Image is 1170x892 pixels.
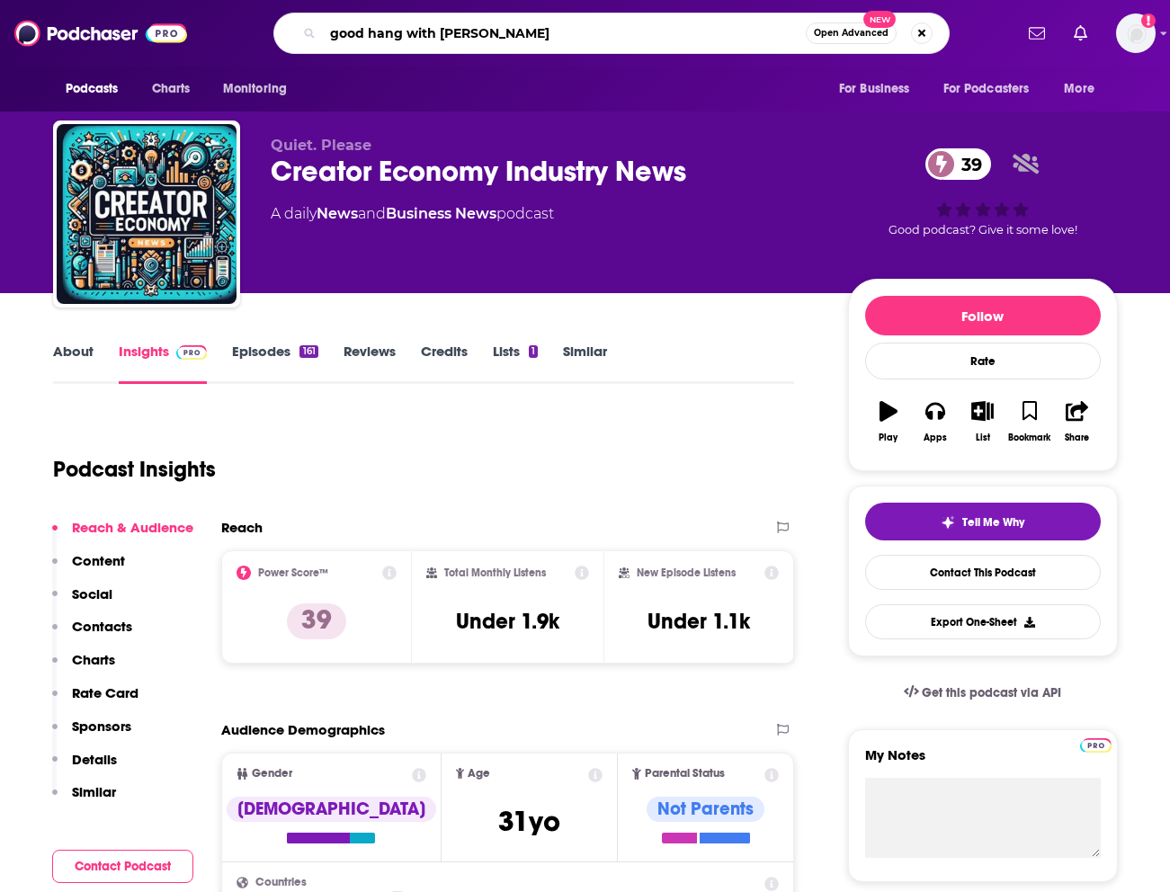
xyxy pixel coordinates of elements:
a: InsightsPodchaser Pro [119,343,208,384]
div: Share [1065,433,1089,443]
button: tell me why sparkleTell Me Why [865,503,1101,540]
h2: Total Monthly Listens [444,566,546,579]
span: Parental Status [645,768,725,780]
button: Follow [865,296,1101,335]
a: Business News [386,205,496,222]
h2: Power Score™ [258,566,328,579]
p: Sponsors [72,718,131,735]
label: My Notes [865,746,1101,778]
svg: Add a profile image [1141,13,1156,28]
p: Similar [72,783,116,800]
h2: Reach [221,519,263,536]
button: Rate Card [52,684,138,718]
a: Contact This Podcast [865,555,1101,590]
button: Social [52,585,112,619]
a: Charts [140,72,201,106]
span: Get this podcast via API [922,685,1061,700]
div: A daily podcast [271,203,554,225]
p: Rate Card [72,684,138,701]
div: List [976,433,990,443]
div: Apps [924,433,947,443]
button: Show profile menu [1116,13,1156,53]
img: Podchaser - Follow, Share and Rate Podcasts [14,16,187,50]
span: For Business [839,76,910,102]
span: Podcasts [66,76,119,102]
a: Pro website [1080,736,1112,753]
p: Social [72,585,112,602]
a: Show notifications dropdown [1067,18,1094,49]
img: User Profile [1116,13,1156,53]
button: Contacts [52,618,132,651]
span: New [863,11,896,28]
button: List [959,389,1005,454]
a: News [317,205,358,222]
span: Open Advanced [814,29,889,38]
button: Details [52,751,117,784]
h3: Under 1.9k [456,608,559,635]
button: Similar [52,783,116,816]
p: Content [72,552,125,569]
h2: New Episode Listens [637,566,736,579]
span: 31 yo [498,804,560,839]
div: Search podcasts, credits, & more... [273,13,950,54]
button: Share [1053,389,1100,454]
a: About [53,343,94,384]
div: Not Parents [647,797,764,822]
div: 1 [529,345,538,358]
span: Quiet. Please [271,137,371,154]
a: Get this podcast via API [889,671,1076,715]
span: and [358,205,386,222]
p: Contacts [72,618,132,635]
div: 161 [299,345,317,358]
h2: Audience Demographics [221,721,385,738]
span: Monitoring [223,76,287,102]
a: Similar [563,343,607,384]
span: Logged in as sophiak [1116,13,1156,53]
span: Age [468,768,490,780]
span: More [1064,76,1094,102]
button: Play [865,389,912,454]
span: For Podcasters [943,76,1030,102]
button: Bookmark [1006,389,1053,454]
img: Podchaser Pro [176,345,208,360]
img: Creator Economy Industry News [57,124,237,304]
button: Apps [912,389,959,454]
p: Reach & Audience [72,519,193,536]
button: Sponsors [52,718,131,751]
img: Podchaser Pro [1080,738,1112,753]
p: Details [72,751,117,768]
div: Rate [865,343,1101,379]
h3: Under 1.1k [648,608,750,635]
a: Credits [421,343,468,384]
h1: Podcast Insights [53,456,216,483]
span: Countries [255,877,307,888]
img: tell me why sparkle [941,515,955,530]
div: Bookmark [1008,433,1050,443]
div: [DEMOGRAPHIC_DATA] [227,797,436,822]
a: Lists1 [493,343,538,384]
button: open menu [932,72,1056,106]
button: open menu [826,72,933,106]
span: 39 [943,148,991,180]
input: Search podcasts, credits, & more... [323,19,806,48]
button: open menu [53,72,142,106]
p: 39 [287,603,346,639]
a: 39 [925,148,991,180]
button: Reach & Audience [52,519,193,552]
button: Charts [52,651,115,684]
div: 39Good podcast? Give it some love! [848,137,1118,248]
button: Contact Podcast [52,850,193,883]
button: Open AdvancedNew [806,22,897,44]
span: Gender [252,768,292,780]
span: Charts [152,76,191,102]
span: Tell Me Why [962,515,1024,530]
a: Episodes161 [232,343,317,384]
a: Show notifications dropdown [1022,18,1052,49]
button: Export One-Sheet [865,604,1101,639]
div: Play [879,433,898,443]
p: Charts [72,651,115,668]
button: Content [52,552,125,585]
span: Good podcast? Give it some love! [889,223,1077,236]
